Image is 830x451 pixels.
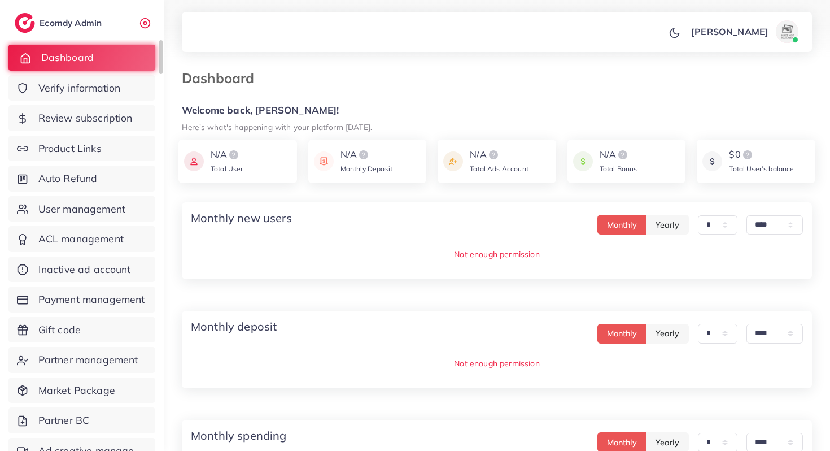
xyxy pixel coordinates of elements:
[8,347,155,373] a: Partner management
[227,148,241,162] img: logo
[8,378,155,404] a: Market Package
[191,320,277,333] h4: Monthly deposit
[38,202,125,216] span: User management
[40,18,104,28] h2: Ecomdy Admin
[38,141,102,156] span: Product Links
[38,353,138,367] span: Partner management
[314,148,334,175] img: icon payment
[15,13,104,33] a: logoEcomdy Admin
[691,25,768,38] p: [PERSON_NAME]
[15,13,35,33] img: logo
[729,148,794,162] div: $0
[616,148,630,162] img: logo
[357,148,370,162] img: logo
[8,407,155,433] a: Partner BC
[38,292,145,307] span: Payment management
[38,232,124,246] span: ACL management
[191,357,803,370] p: Not enough permission
[211,164,243,173] span: Total User
[182,122,372,132] small: Here's what's happening with your platform [DATE].
[8,136,155,162] a: Product Links
[211,148,243,162] div: N/A
[8,45,155,71] a: Dashboard
[597,324,646,344] button: Monthly
[470,148,528,162] div: N/A
[38,111,133,125] span: Review subscription
[41,50,94,65] span: Dashboard
[38,262,131,277] span: Inactive ad account
[191,429,287,443] h4: Monthly spending
[702,148,722,175] img: icon payment
[729,164,794,173] span: Total User’s balance
[487,148,500,162] img: logo
[38,171,98,186] span: Auto Refund
[600,148,637,162] div: N/A
[8,257,155,283] a: Inactive ad account
[340,164,392,173] span: Monthly Deposit
[8,196,155,222] a: User management
[597,215,646,235] button: Monthly
[600,164,637,173] span: Total Bonus
[184,148,204,175] img: icon payment
[8,166,155,192] a: Auto Refund
[38,413,90,428] span: Partner BC
[38,383,115,398] span: Market Package
[741,148,754,162] img: logo
[573,148,593,175] img: icon payment
[8,226,155,252] a: ACL management
[646,215,689,235] button: Yearly
[191,211,292,225] h4: Monthly new users
[8,105,155,131] a: Review subscription
[685,20,803,43] a: [PERSON_NAME]avatar
[191,248,803,261] p: Not enough permission
[8,317,155,343] a: Gift code
[776,20,798,43] img: avatar
[443,148,463,175] img: icon payment
[646,324,689,344] button: Yearly
[38,323,81,337] span: Gift code
[8,287,155,313] a: Payment management
[182,105,812,116] h5: Welcome back, [PERSON_NAME]!
[8,75,155,101] a: Verify information
[182,70,263,86] h3: Dashboard
[470,164,528,173] span: Total Ads Account
[38,81,121,96] span: Verify information
[340,148,392,162] div: N/A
